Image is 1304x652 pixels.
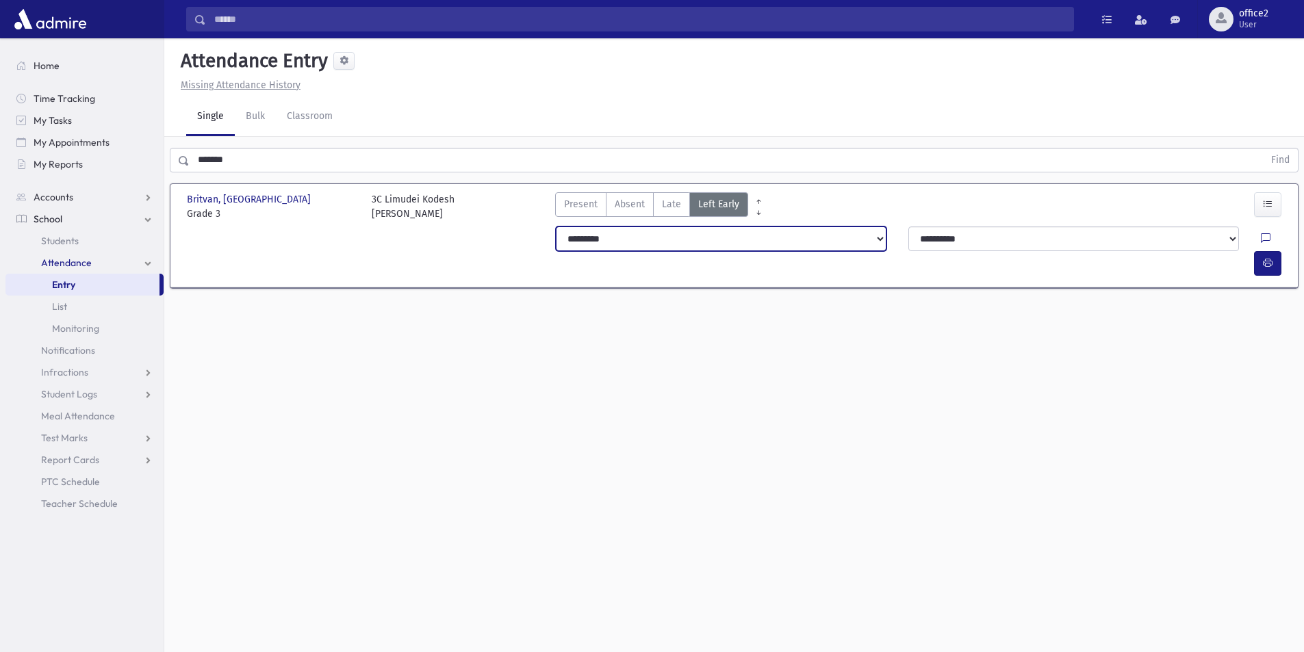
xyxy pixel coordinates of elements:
[41,235,79,247] span: Students
[5,317,164,339] a: Monitoring
[1263,148,1298,172] button: Find
[5,109,164,131] a: My Tasks
[11,5,90,33] img: AdmirePro
[5,296,164,317] a: List
[5,427,164,449] a: Test Marks
[34,60,60,72] span: Home
[206,7,1073,31] input: Search
[187,207,358,221] span: Grade 3
[187,192,314,207] span: Britvan, [GEOGRAPHIC_DATA]
[276,98,344,136] a: Classroom
[5,186,164,208] a: Accounts
[5,88,164,109] a: Time Tracking
[662,197,681,211] span: Late
[5,208,164,230] a: School
[1239,19,1268,30] span: User
[615,197,645,211] span: Absent
[5,230,164,252] a: Students
[555,192,748,221] div: AttTypes
[41,344,95,356] span: Notifications
[34,191,73,203] span: Accounts
[5,383,164,405] a: Student Logs
[5,361,164,383] a: Infractions
[181,79,301,91] u: Missing Attendance History
[41,475,100,488] span: PTC Schedule
[5,131,164,153] a: My Appointments
[5,449,164,471] a: Report Cards
[1239,8,1268,19] span: office2
[34,213,62,225] span: School
[5,493,164,514] a: Teacher Schedule
[52,300,67,313] span: List
[41,432,88,444] span: Test Marks
[52,278,75,291] span: Entry
[41,257,92,269] span: Attendance
[5,471,164,493] a: PTC Schedule
[564,197,598,211] span: Present
[5,55,164,77] a: Home
[52,322,99,335] span: Monitoring
[5,153,164,175] a: My Reports
[34,114,72,127] span: My Tasks
[34,92,95,105] span: Time Tracking
[186,98,235,136] a: Single
[698,197,739,211] span: Left Early
[41,388,97,400] span: Student Logs
[235,98,276,136] a: Bulk
[5,274,159,296] a: Entry
[175,79,301,91] a: Missing Attendance History
[41,454,99,466] span: Report Cards
[175,49,328,73] h5: Attendance Entry
[41,410,115,422] span: Meal Attendance
[5,252,164,274] a: Attendance
[34,158,83,170] span: My Reports
[5,339,164,361] a: Notifications
[5,405,164,427] a: Meal Attendance
[41,366,88,378] span: Infractions
[41,497,118,510] span: Teacher Schedule
[34,136,110,148] span: My Appointments
[372,192,455,221] div: 3C Limudei Kodesh [PERSON_NAME]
